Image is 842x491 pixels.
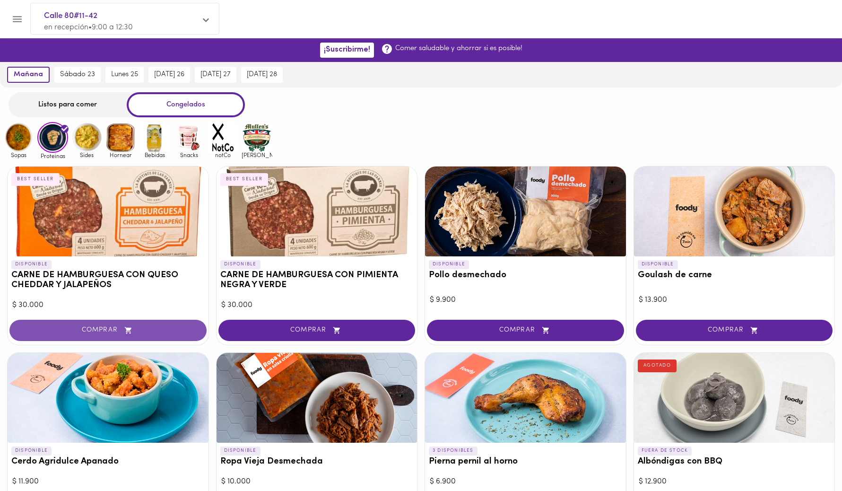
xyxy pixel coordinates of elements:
div: $ 12.900 [639,476,830,487]
p: DISPONIBLE [220,447,260,455]
span: [DATE] 27 [200,70,231,79]
iframe: Messagebird Livechat Widget [787,436,833,482]
h3: Pollo desmechado [429,271,622,281]
div: BEST SELLER [11,173,60,185]
span: COMPRAR [648,326,821,334]
span: Sopas [3,152,34,158]
div: Goulash de carne [634,167,835,256]
button: COMPRAR [9,320,207,341]
button: lunes 25 [105,67,144,83]
div: Albóndigas con BBQ [634,353,835,443]
span: ¡Suscribirme! [324,45,370,54]
img: Proteinas [37,122,68,153]
div: $ 30.000 [221,300,413,311]
button: [DATE] 26 [148,67,190,83]
button: ¡Suscribirme! [320,43,374,57]
div: $ 9.900 [430,295,621,306]
img: Snacks [174,122,204,153]
div: Listos para comer [9,92,127,117]
span: COMPRAR [21,326,195,334]
div: $ 30.000 [12,300,204,311]
div: Ropa Vieja Desmechada [217,353,417,443]
img: Sides [71,122,102,153]
img: mullens [242,122,272,153]
p: DISPONIBLE [429,260,469,269]
p: FUERA DE STOCK [638,447,692,455]
span: [DATE] 28 [247,70,277,79]
button: COMPRAR [218,320,416,341]
h3: Goulash de carne [638,271,831,281]
span: Sides [71,152,102,158]
p: DISPONIBLE [638,260,678,269]
span: Proteinas [37,153,68,159]
button: [DATE] 27 [195,67,236,83]
p: DISPONIBLE [220,260,260,269]
div: CARNE DE HAMBURGUESA CON QUESO CHEDDAR Y JALAPEÑOS [8,167,208,256]
span: Hornear [105,152,136,158]
span: COMPRAR [230,326,404,334]
h3: Ropa Vieja Desmechada [220,457,414,467]
button: sábado 23 [54,67,101,83]
span: COMPRAR [439,326,612,334]
span: Snacks [174,152,204,158]
img: Sopas [3,122,34,153]
div: $ 11.900 [12,476,204,487]
div: $ 10.000 [221,476,413,487]
button: COMPRAR [636,320,833,341]
div: $ 6.900 [430,476,621,487]
div: Pierna pernil al horno [425,353,626,443]
div: Pollo desmechado [425,167,626,256]
h3: Cerdo Agridulce Apanado [11,457,205,467]
span: [DATE] 26 [154,70,184,79]
span: Calle 80#11-42 [44,10,196,22]
button: mañana [7,67,50,83]
span: [PERSON_NAME] [242,152,272,158]
button: Menu [6,8,29,31]
div: Congelados [127,92,245,117]
button: [DATE] 28 [241,67,283,83]
span: lunes 25 [111,70,138,79]
div: $ 13.900 [639,295,830,306]
p: Comer saludable y ahorrar si es posible! [395,44,522,53]
div: CARNE DE HAMBURGUESA CON PIMIENTA NEGRA Y VERDE [217,167,417,256]
img: notCo [208,122,238,153]
img: Hornear [105,122,136,153]
p: 3 DISPONIBLES [429,447,477,455]
span: Bebidas [139,152,170,158]
p: DISPONIBLE [11,447,52,455]
div: Cerdo Agridulce Apanado [8,353,208,443]
h3: CARNE DE HAMBURGUESA CON QUESO CHEDDAR Y JALAPEÑOS [11,271,205,290]
span: en recepción • 9:00 a 12:30 [44,24,133,31]
h3: Pierna pernil al horno [429,457,622,467]
span: notCo [208,152,238,158]
h3: CARNE DE HAMBURGUESA CON PIMIENTA NEGRA Y VERDE [220,271,414,290]
button: COMPRAR [427,320,624,341]
img: Bebidas [139,122,170,153]
p: DISPONIBLE [11,260,52,269]
div: AGOTADO [638,359,677,372]
h3: Albóndigas con BBQ [638,457,831,467]
span: sábado 23 [60,70,95,79]
div: BEST SELLER [220,173,269,185]
span: mañana [14,70,43,79]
